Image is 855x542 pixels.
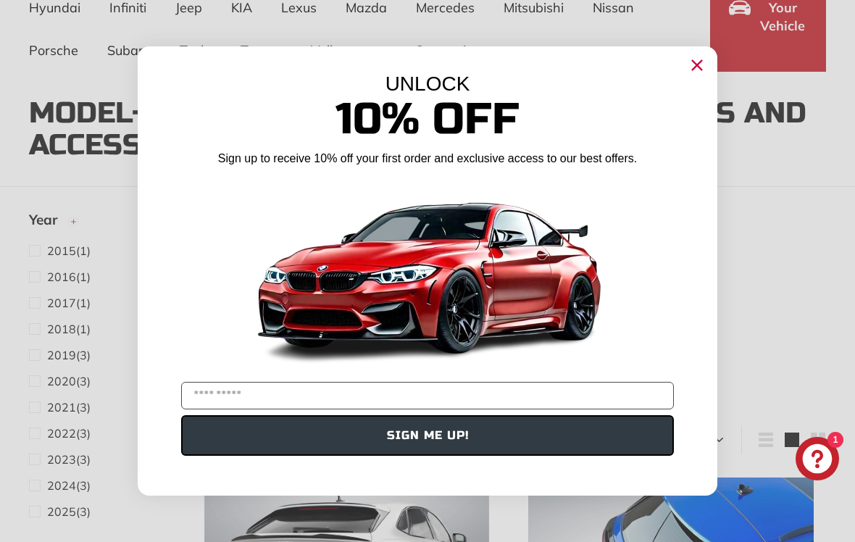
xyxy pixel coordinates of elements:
span: UNLOCK [385,72,470,95]
inbox-online-store-chat: Shopify online store chat [791,437,843,484]
button: SIGN ME UP! [181,415,674,456]
input: YOUR EMAIL [181,382,674,409]
span: 10% Off [335,93,520,146]
span: Sign up to receive 10% off your first order and exclusive access to our best offers. [218,152,637,164]
img: Banner showing BMW 4 Series Body kit [246,172,609,376]
button: Close dialog [685,54,709,77]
